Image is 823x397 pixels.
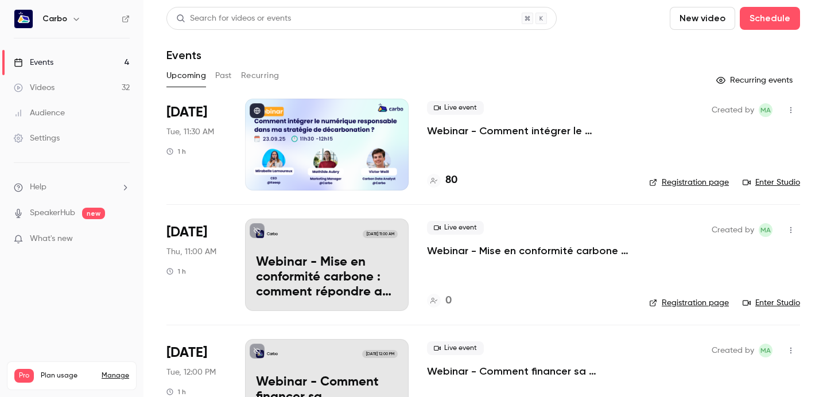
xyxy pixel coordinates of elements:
div: 1 h [166,267,186,276]
li: help-dropdown-opener [14,181,130,193]
span: Live event [427,221,484,235]
span: [DATE] [166,103,207,122]
span: [DATE] 11:00 AM [363,230,397,238]
div: Events [14,57,53,68]
a: 0 [427,293,452,309]
span: Created by [712,344,754,357]
h4: 0 [445,293,452,309]
span: Tue, 12:00 PM [166,367,216,378]
span: new [82,208,105,219]
span: [DATE] [166,344,207,362]
a: Registration page [649,177,729,188]
h1: Events [166,48,201,62]
div: Sep 23 Tue, 11:30 AM (Europe/Paris) [166,99,227,190]
a: Manage [102,371,129,380]
h4: 80 [445,173,457,188]
a: Webinar - Mise en conformité carbone : comment répondre aux obligations légales en 2025 ? [427,244,631,258]
span: Plan usage [41,371,95,380]
a: SpeakerHub [30,207,75,219]
span: Mathilde Aubry [759,344,772,357]
button: Upcoming [166,67,206,85]
button: Recurring events [711,71,800,89]
p: Webinar - Mise en conformité carbone : comment répondre aux obligations légales en 2025 ? [256,255,398,299]
span: Created by [712,223,754,237]
span: Mathilde Aubry [759,103,772,117]
span: [DATE] [166,223,207,242]
div: Oct 16 Thu, 11:00 AM (Europe/Paris) [166,219,227,310]
div: Settings [14,133,60,144]
span: Mathilde Aubry [759,223,772,237]
div: 1 h [166,147,186,156]
a: Enter Studio [743,177,800,188]
span: Tue, 11:30 AM [166,126,214,138]
img: Carbo [14,10,33,28]
div: Audience [14,107,65,119]
span: [DATE] 12:00 PM [362,350,397,358]
p: Carbo [267,231,278,237]
a: Enter Studio [743,297,800,309]
span: Pro [14,369,34,383]
div: Search for videos or events [176,13,291,25]
span: MA [760,103,771,117]
span: Created by [712,103,754,117]
span: What's new [30,233,73,245]
button: Past [215,67,232,85]
span: Thu, 11:00 AM [166,246,216,258]
div: Videos [14,82,55,94]
h6: Carbo [42,13,67,25]
a: Webinar - Comment financer sa décarbonation ? [427,364,631,378]
iframe: Noticeable Trigger [116,234,130,244]
p: Carbo [267,351,278,357]
span: MA [760,344,771,357]
button: New video [670,7,735,30]
span: Live event [427,341,484,355]
div: 1 h [166,387,186,396]
a: Registration page [649,297,729,309]
span: Live event [427,101,484,115]
a: Webinar - Mise en conformité carbone : comment répondre aux obligations légales en 2025 ?Carbo[DA... [245,219,409,310]
span: MA [760,223,771,237]
button: Schedule [740,7,800,30]
span: Help [30,181,46,193]
button: Recurring [241,67,279,85]
a: Webinar - Comment intégrer le numérique responsable dans ma stratégie de décarbonation ? [427,124,631,138]
a: 80 [427,173,457,188]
